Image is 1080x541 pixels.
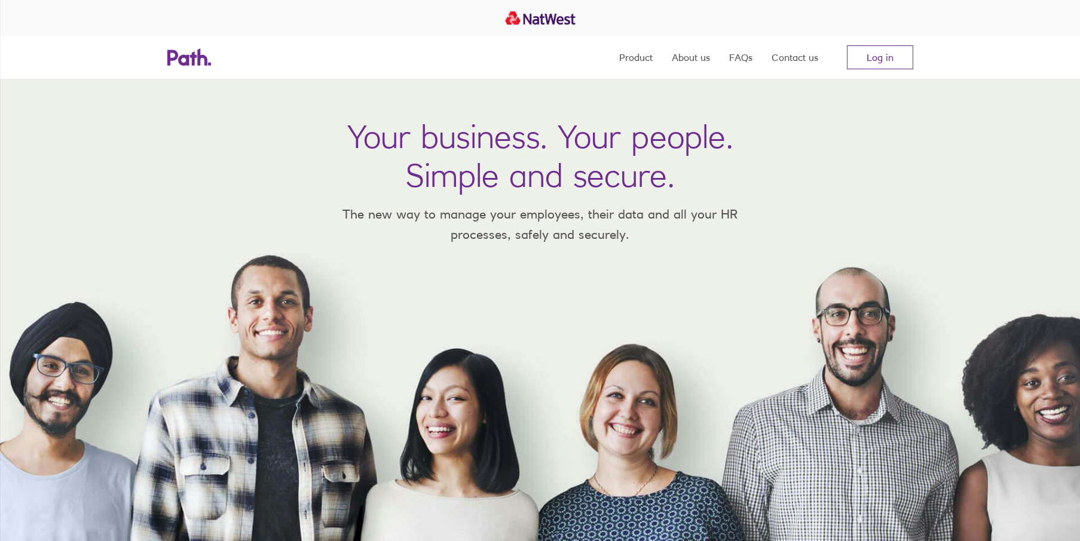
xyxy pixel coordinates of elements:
a: Product [619,36,653,79]
a: FAQs [729,36,752,79]
a: About us [672,36,710,79]
a: Contact us [772,36,818,79]
p: The new way to manage your employees, their data and all your HR processes, safely and securely. [325,204,755,244]
h1: Your business. Your people. Simple and secure. [347,117,733,195]
a: Log in [847,45,913,69]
